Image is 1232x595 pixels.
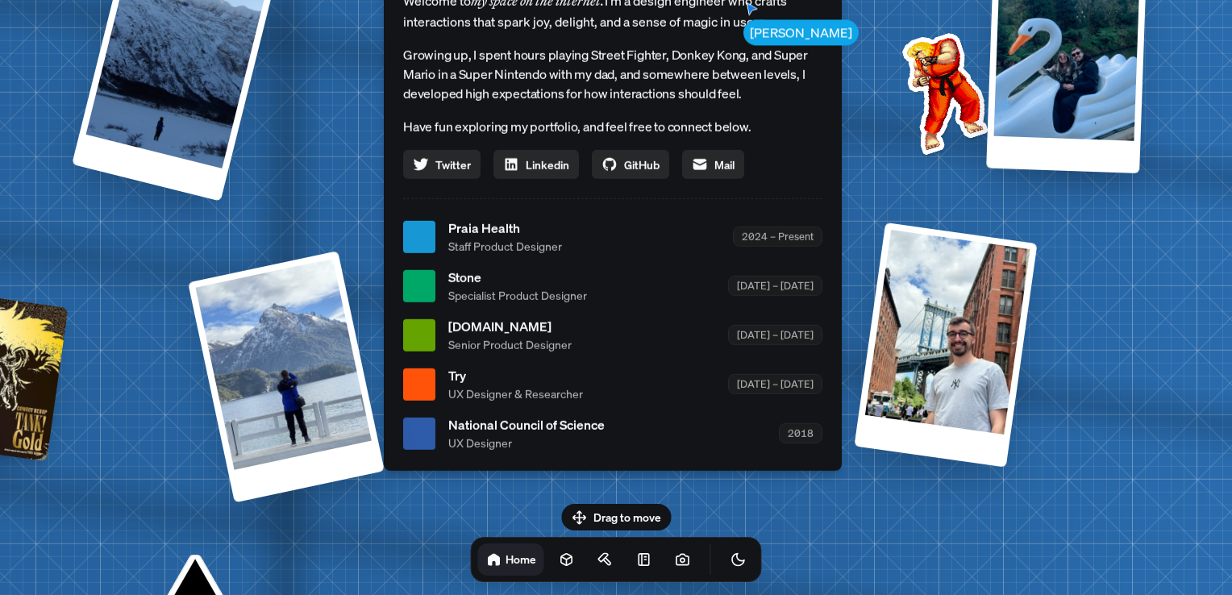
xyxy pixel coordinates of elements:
div: [DATE] – [DATE] [728,325,822,345]
span: UX Designer [448,435,605,451]
div: [DATE] – [DATE] [728,276,822,296]
p: Growing up, I spent hours playing Street Fighter, Donkey Kong, and Super Mario in a Super Nintend... [403,45,822,103]
div: 2018 [779,423,822,443]
span: Senior Product Designer [448,336,572,353]
span: [DOMAIN_NAME] [448,317,572,336]
span: National Council of Science [448,415,605,435]
span: Staff Product Designer [448,238,562,255]
a: Linkedin [493,150,579,179]
span: Try [448,366,583,385]
span: GitHub [624,156,660,173]
h1: Home [506,551,536,567]
span: UX Designer & Researcher [448,385,583,402]
span: Twitter [435,156,471,173]
span: Linkedin [526,156,569,173]
a: Twitter [403,150,481,179]
img: Profile example [860,9,1023,172]
span: Specialist Product Designer [448,287,587,304]
span: Praia Health [448,218,562,238]
a: Mail [682,150,744,179]
div: [DATE] – [DATE] [728,374,822,394]
span: Stone [448,268,587,287]
a: GitHub [592,150,669,179]
button: Toggle Theme [722,543,755,576]
span: Mail [714,156,735,173]
div: 2024 – Present [733,227,822,247]
p: Have fun exploring my portfolio, and feel free to connect below. [403,116,822,137]
a: Home [478,543,544,576]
